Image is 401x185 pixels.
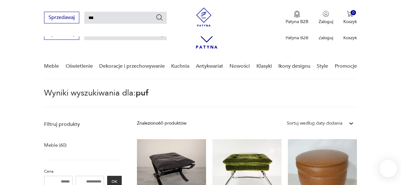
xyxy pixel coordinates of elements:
[343,19,357,25] p: Koszyk
[319,19,333,25] p: Zaloguj
[379,160,397,177] iframe: Smartsupp widget button
[286,35,308,41] p: Patyna B2B
[66,54,93,78] a: Oświetlenie
[278,54,310,78] a: Ikony designu
[323,11,329,17] img: Ikonka użytkownika
[44,54,59,78] a: Meble
[286,19,308,25] p: Patyna B2B
[44,121,122,128] p: Filtruj produkty
[136,87,148,99] span: puf
[287,120,342,127] div: Sortuj według daty dodania
[286,11,308,25] a: Ikona medaluPatyna B2B
[44,141,67,150] a: Meble (60)
[317,54,328,78] a: Style
[286,11,308,25] button: Patyna B2B
[347,11,353,17] img: Ikona koszyka
[44,12,79,23] button: Sprzedawaj
[44,168,122,175] p: Cena
[335,54,357,78] a: Promocje
[44,32,79,37] a: Sprzedawaj
[343,11,357,25] button: 0Koszyk
[294,11,300,18] img: Ikona medalu
[196,54,223,78] a: Antykwariat
[230,54,250,78] a: Nowości
[256,54,272,78] a: Klasyki
[343,35,357,41] p: Koszyk
[351,10,356,15] div: 0
[44,89,357,108] p: Wyniki wyszukiwania dla:
[44,16,79,20] a: Sprzedawaj
[319,11,333,25] button: Zaloguj
[194,8,213,27] img: Patyna - sklep z meblami i dekoracjami vintage
[171,54,189,78] a: Kuchnia
[137,120,186,127] div: Znaleziono 60 produktów
[156,14,163,21] button: Szukaj
[99,54,165,78] a: Dekoracje i przechowywanie
[319,35,333,41] p: Zaloguj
